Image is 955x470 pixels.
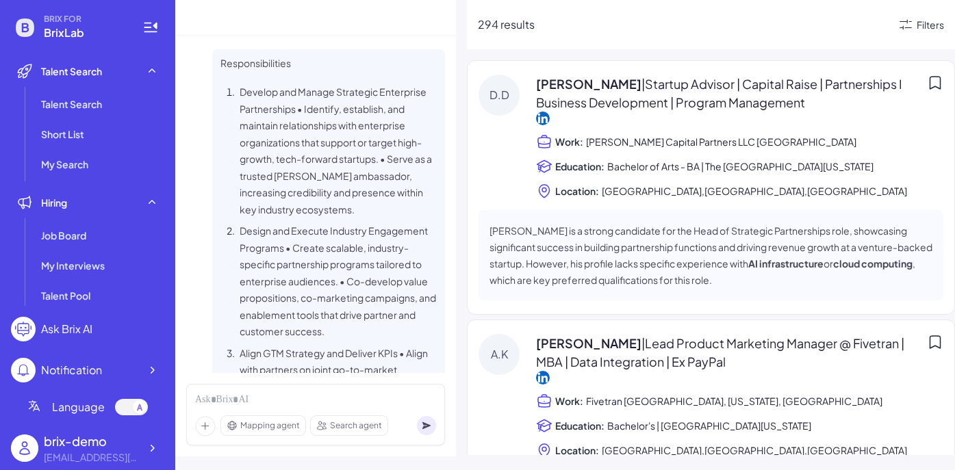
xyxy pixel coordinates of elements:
span: Short List [41,127,84,141]
span: Location: [555,184,599,198]
span: [PERSON_NAME] [536,75,921,112]
div: A.K [479,334,520,375]
span: Education: [555,159,604,173]
span: Fivetran [GEOGRAPHIC_DATA], [US_STATE], [GEOGRAPHIC_DATA] [586,393,882,409]
span: [PERSON_NAME] Capital Partners LLC [GEOGRAPHIC_DATA] [586,133,856,150]
span: [PERSON_NAME] [536,334,921,371]
span: Bachelor's | [GEOGRAPHIC_DATA][US_STATE] [607,417,811,434]
span: Work: [555,394,583,408]
span: Hiring [41,196,67,209]
span: Location: [555,443,599,457]
div: Filters [917,18,944,32]
img: user_logo.png [11,434,38,462]
span: Search agent [330,419,382,432]
p: Responsibilities [220,55,437,72]
span: Mapping agent [240,419,300,432]
span: BrixLab [44,25,126,41]
li: Align GTM Strategy and Deliver KPIs • Align with partners on joint go-to-market strategies that s... [236,345,437,445]
p: [PERSON_NAME] is a strong candidate for the Head of Strategic Partnerships role, showcasing signi... [489,222,932,288]
span: Work: [555,135,583,148]
span: | Startup Advisor | Capital Raise | Partnerships I Business Development | Program Management [536,76,902,110]
div: brix-demo@brix.com [44,450,140,465]
span: Bachelor of Arts - BA | The [GEOGRAPHIC_DATA][US_STATE] [607,158,874,174]
span: Talent Pool [41,289,90,302]
span: [GEOGRAPHIC_DATA],[GEOGRAPHIC_DATA],[GEOGRAPHIC_DATA] [602,183,907,199]
span: | Lead Product Marketing Manager @ Fivetran | MBA | Data Integration | Ex PayPal [536,335,904,369]
span: Language [52,399,105,415]
span: Talent Search [41,97,102,111]
span: Talent Search [41,64,102,78]
li: Develop and Manage Strategic Enterprise Partnerships • Identify, establish, and maintain relation... [236,83,437,218]
div: D.D [479,75,520,116]
span: My Search [41,157,88,171]
li: Design and Execute Industry Engagement Programs • Create scalable, industry-specific partnership ... [236,222,437,340]
span: Education: [555,419,604,432]
strong: AI infrastructure [748,257,824,270]
div: brix-demo [44,432,140,450]
div: Notification [41,362,102,378]
div: Ask Brix AI [41,321,92,337]
strong: cloud computing [833,257,913,270]
span: My Interviews [41,259,105,272]
span: [GEOGRAPHIC_DATA],[GEOGRAPHIC_DATA],[GEOGRAPHIC_DATA] [602,442,907,458]
span: Job Board [41,229,86,242]
span: 294 results [478,17,535,31]
span: BRIX FOR [44,14,126,25]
